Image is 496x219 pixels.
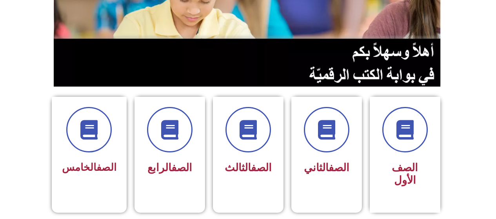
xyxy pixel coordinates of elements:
span: الخامس [62,161,116,173]
a: الصف [96,161,116,173]
span: الثاني [304,161,349,174]
a: الصف [251,161,272,174]
span: الثالث [225,161,272,174]
span: الصف الأول [392,161,418,186]
span: الرابع [147,161,192,174]
a: الصف [329,161,349,174]
a: الصف [171,161,192,174]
